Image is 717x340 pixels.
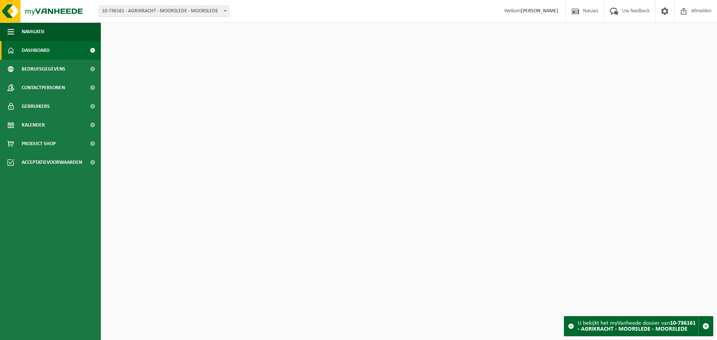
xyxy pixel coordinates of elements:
span: Product Shop [22,134,56,153]
strong: 10-736161 - AGRIKRACHT - MOORSLEDE - MOORSLEDE [578,320,696,332]
span: Kalender [22,116,45,134]
span: Acceptatievoorwaarden [22,153,82,172]
span: Dashboard [22,41,50,60]
span: Navigatie [22,22,45,41]
span: Bedrijfsgegevens [22,60,65,78]
div: U bekijkt het myVanheede dossier van [578,316,698,336]
span: 10-736161 - AGRIKRACHT - MOORSLEDE - MOORSLEDE [99,6,229,17]
span: 10-736161 - AGRIKRACHT - MOORSLEDE - MOORSLEDE [99,6,229,16]
span: Contactpersonen [22,78,65,97]
strong: [PERSON_NAME] [521,8,558,14]
span: Gebruikers [22,97,50,116]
